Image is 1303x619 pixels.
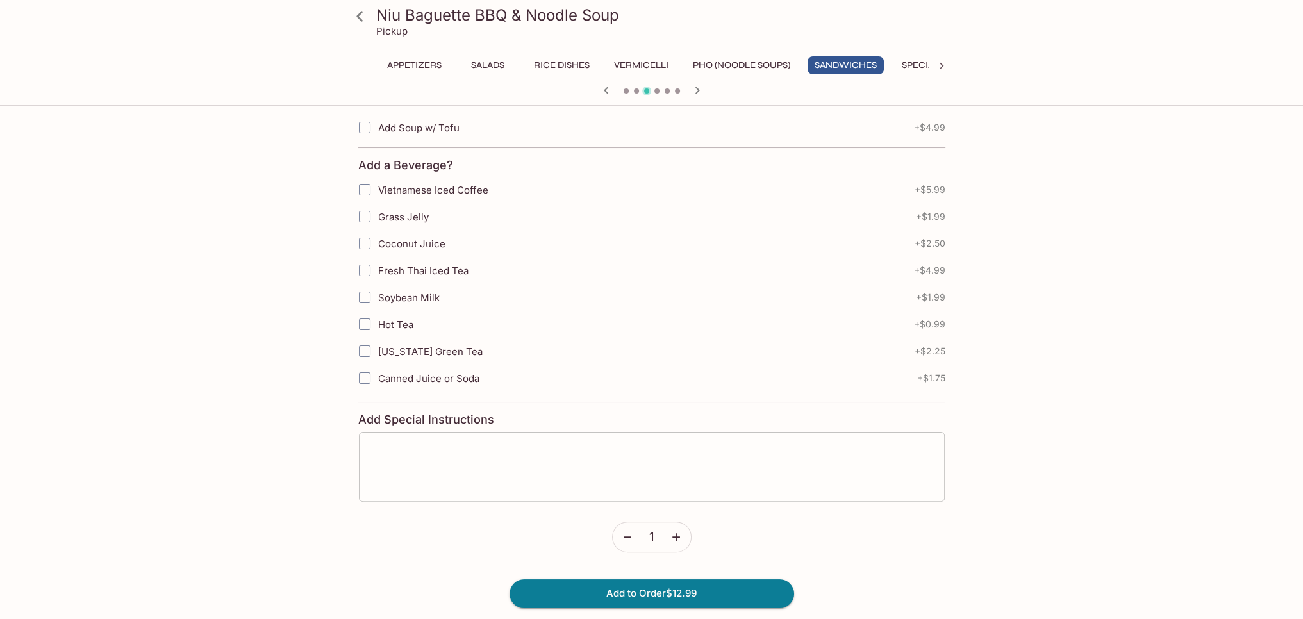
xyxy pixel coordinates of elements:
button: Sandwiches [808,56,884,74]
span: + $1.75 [917,373,945,383]
h4: Add a Beverage? [358,158,453,172]
span: + $4.99 [914,122,945,133]
button: Specials [894,56,952,74]
button: Salads [459,56,517,74]
span: Grass Jelly [378,211,429,223]
p: Pickup [376,25,408,37]
span: + $5.99 [915,185,945,195]
button: Add to Order$12.99 [510,579,794,607]
button: Pho (Noodle Soups) [686,56,797,74]
span: + $1.99 [916,211,945,222]
span: + $4.99 [914,265,945,276]
button: Rice Dishes [527,56,597,74]
button: Appetizers [380,56,449,74]
span: + $1.99 [916,292,945,302]
button: Vermicelli [607,56,676,74]
span: Soybean Milk [378,292,440,304]
h4: Add Special Instructions [358,413,945,427]
span: Hot Tea [378,318,413,331]
span: Coconut Juice [378,238,445,250]
span: Vietnamese Iced Coffee [378,184,488,196]
span: + $2.25 [915,346,945,356]
span: + $2.50 [915,238,945,249]
span: [US_STATE] Green Tea [378,345,483,358]
span: 1 [649,530,654,544]
span: Canned Juice or Soda [378,372,479,384]
h3: Niu Baguette BBQ & Noodle Soup [376,5,949,25]
span: Fresh Thai Iced Tea [378,265,469,277]
span: Add Soup w/ Tofu [378,122,460,134]
span: + $0.99 [914,319,945,329]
